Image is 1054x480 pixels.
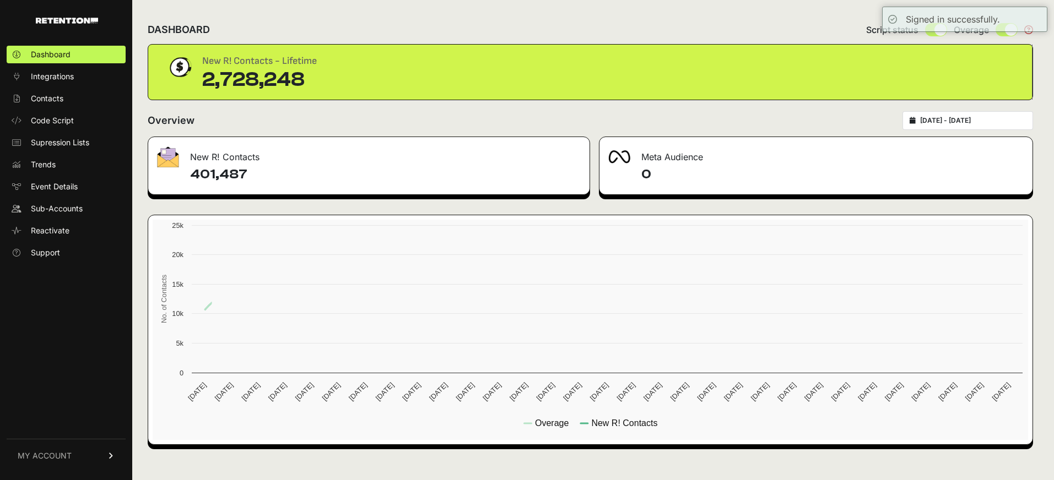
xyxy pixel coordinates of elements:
[776,381,797,402] text: [DATE]
[180,369,183,377] text: 0
[31,137,89,148] span: Supression Lists
[36,18,98,24] img: Retention.com
[455,381,476,402] text: [DATE]
[7,134,126,151] a: Supression Lists
[906,13,1000,26] div: Signed in successfully.
[31,181,78,192] span: Event Details
[166,53,193,81] img: dollar-coin-05c43ed7efb7bc0c12610022525b4bbbb207c7efeef5aecc26f025e68dcafac9.png
[428,381,449,402] text: [DATE]
[148,22,210,37] h2: DASHBOARD
[883,381,905,402] text: [DATE]
[202,53,317,69] div: New R! Contacts - Lifetime
[866,23,918,36] span: Script status
[294,381,315,402] text: [DATE]
[591,418,657,428] text: New R! Contacts
[803,381,824,402] text: [DATE]
[608,150,630,163] img: fa-meta-2f981b61bb99beabf952f7030308934f19ce035c18b003e963880cc3fabeebb7.png
[695,381,717,402] text: [DATE]
[213,381,235,402] text: [DATE]
[991,381,1012,402] text: [DATE]
[31,115,74,126] span: Code Script
[7,156,126,173] a: Trends
[749,381,771,402] text: [DATE]
[508,381,529,402] text: [DATE]
[7,46,126,63] a: Dashboard
[160,275,168,323] text: No. of Contacts
[7,244,126,261] a: Support
[31,93,63,104] span: Contacts
[481,381,502,402] text: [DATE]
[830,381,851,402] text: [DATE]
[615,381,636,402] text: [DATE]
[722,381,744,402] text: [DATE]
[561,381,583,402] text: [DATE]
[31,71,74,82] span: Integrations
[937,381,958,402] text: [DATE]
[172,221,183,230] text: 25k
[7,222,126,239] a: Reactivate
[18,450,72,461] span: MY ACCOUNT
[641,166,1024,183] h4: 0
[320,381,342,402] text: [DATE]
[31,247,60,258] span: Support
[31,203,83,214] span: Sub-Accounts
[401,381,422,402] text: [DATE]
[7,178,126,195] a: Event Details
[599,137,1033,170] div: Meta Audience
[7,439,126,472] a: MY ACCOUNT
[31,225,69,236] span: Reactivate
[535,381,556,402] text: [DATE]
[202,69,317,91] div: 2,728,248
[172,250,183,259] text: 20k
[172,309,183,318] text: 10k
[31,159,56,170] span: Trends
[856,381,878,402] text: [DATE]
[588,381,610,402] text: [DATE]
[148,113,194,128] h2: Overview
[176,339,183,347] text: 5k
[172,280,183,288] text: 15k
[186,381,208,402] text: [DATE]
[347,381,369,402] text: [DATE]
[7,112,126,129] a: Code Script
[267,381,288,402] text: [DATE]
[148,137,590,170] div: New R! Contacts
[240,381,261,402] text: [DATE]
[374,381,396,402] text: [DATE]
[535,418,569,428] text: Overage
[964,381,985,402] text: [DATE]
[669,381,690,402] text: [DATE]
[31,49,71,60] span: Dashboard
[157,146,179,167] img: fa-envelope-19ae18322b30453b285274b1b8af3d052b27d846a4fbe8435d1a52b978f639a2.png
[190,166,581,183] h4: 401,487
[642,381,663,402] text: [DATE]
[7,90,126,107] a: Contacts
[7,68,126,85] a: Integrations
[910,381,932,402] text: [DATE]
[7,200,126,217] a: Sub-Accounts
